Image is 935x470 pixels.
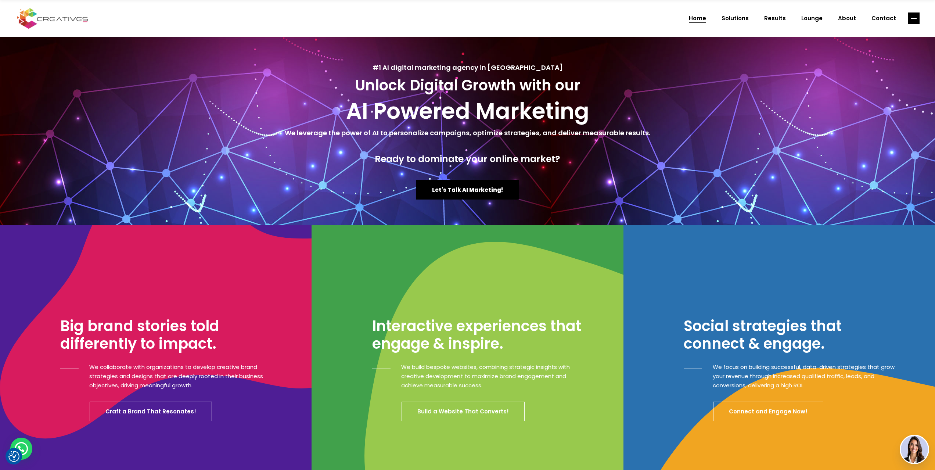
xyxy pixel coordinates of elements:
[801,9,823,28] span: Lounge
[908,12,920,24] a: link
[756,9,794,28] a: Results
[901,436,928,463] img: agent
[714,9,756,28] a: Solutions
[15,7,90,30] img: Creatives
[7,98,928,124] h2: AI Powered Marketing
[689,9,706,28] span: Home
[7,154,928,165] h4: Ready to dominate your online market?
[391,362,583,390] div: We build bespoke websites, combining strategic insights with creative development to maximize bra...
[713,402,823,421] a: Connect and Engage Now!
[794,9,830,28] a: Lounge
[729,408,808,415] span: Connect and Engage Now!
[432,186,503,194] span: Let's Talk AI Marketing!
[79,362,275,390] div: We collaborate with organizations to develop creative brand strategies and designs that are deepl...
[8,451,19,462] button: Consent Preferences
[105,408,196,415] span: Craft a Brand That Resonates!
[830,9,864,28] a: About
[681,9,714,28] a: Home
[416,180,519,200] a: Let's Talk AI Marketing!
[838,9,856,28] span: About
[417,408,509,415] span: Build a Website That Converts!
[402,402,525,421] a: Build a Website That Converts!
[702,362,895,390] div: We focus on building successful, data-driven strategies that grow your revenue through increased ...
[864,9,904,28] a: Contact
[871,9,896,28] span: Contact
[8,451,19,462] img: Revisit consent button
[764,9,786,28] span: Results
[7,128,928,138] h5: We leverage the power of AI to personalize campaigns, optimize strategies, and deliver measurable...
[7,62,928,73] h5: #1 AI digital marketing agency in [GEOGRAPHIC_DATA]
[7,76,928,94] h3: Unlock Digital Growth with our
[684,317,895,352] h3: Social strategies that connect & engage.
[722,9,749,28] span: Solutions
[90,402,212,421] a: Craft a Brand That Resonates!
[60,317,275,352] h3: Big brand stories told differently to impact.
[372,317,583,352] h3: Interactive experiences that engage & inspire.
